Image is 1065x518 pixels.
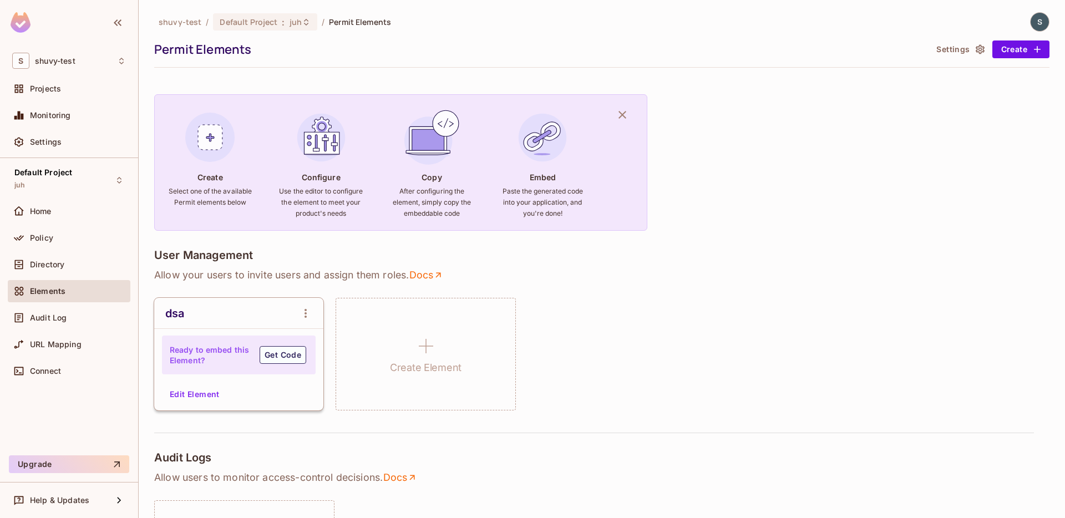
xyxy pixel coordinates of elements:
[992,40,1049,58] button: Create
[30,84,61,93] span: Projects
[295,302,317,324] button: open Menu
[30,287,65,296] span: Elements
[291,108,351,167] img: Configure Element
[281,18,285,27] span: :
[12,53,29,69] span: S
[154,248,253,262] h4: User Management
[932,40,987,58] button: Settings
[500,186,585,219] h6: Paste the generated code into your application, and you're done!
[1031,13,1049,31] img: shuvy ankor
[329,17,391,27] span: Permit Elements
[30,313,67,322] span: Audit Log
[170,344,250,365] h4: Ready to embed this Element?
[159,17,201,27] span: the active workspace
[154,41,926,58] div: Permit Elements
[14,168,72,177] span: Default Project
[206,17,209,27] li: /
[9,455,129,473] button: Upgrade
[154,268,1049,282] p: Allow your users to invite users and assign them roles .
[30,260,64,269] span: Directory
[290,17,302,27] span: juh
[390,359,461,376] h1: Create Element
[322,17,324,27] li: /
[11,12,31,33] img: SReyMgAAAABJRU5ErkJggg==
[197,172,223,182] h4: Create
[260,346,306,364] button: Get Code
[30,111,71,120] span: Monitoring
[302,172,341,182] h4: Configure
[422,172,442,182] h4: Copy
[35,57,75,65] span: Workspace: shuvy-test
[168,186,252,208] h6: Select one of the available Permit elements below
[165,385,224,403] button: Edit Element
[279,186,363,219] h6: Use the editor to configure the element to meet your product's needs
[30,367,61,375] span: Connect
[513,108,572,167] img: Embed Element
[220,17,277,27] span: Default Project
[389,186,474,219] h6: After configuring the element, simply copy the embeddable code
[383,471,418,484] a: Docs
[30,340,82,349] span: URL Mapping
[409,268,444,282] a: Docs
[165,307,184,320] div: dsa
[30,496,89,505] span: Help & Updates
[14,181,25,190] span: juh
[402,108,461,167] img: Copy Element
[30,138,62,146] span: Settings
[30,233,53,242] span: Policy
[530,172,556,182] h4: Embed
[154,451,212,464] h4: Audit Logs
[154,471,1049,484] p: Allow users to monitor access-control decisions .
[180,108,240,167] img: Create Element
[30,207,52,216] span: Home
